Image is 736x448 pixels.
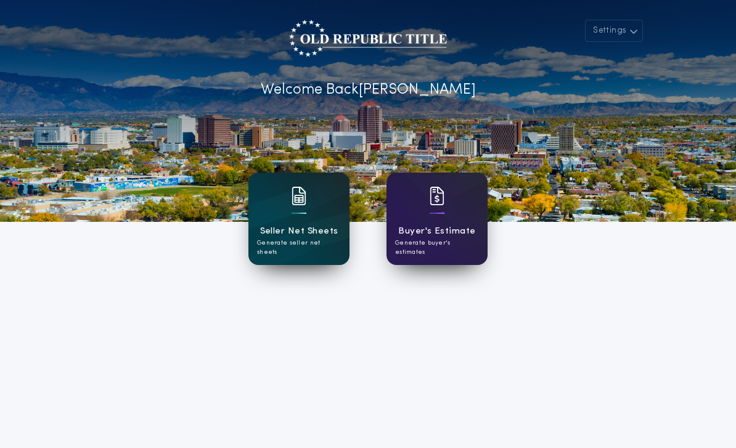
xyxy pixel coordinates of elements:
[261,79,476,101] p: Welcome Back [PERSON_NAME]
[257,238,341,257] p: Generate seller net sheets
[395,238,479,257] p: Generate buyer's estimates
[430,187,444,205] img: card icon
[248,173,350,265] a: card iconSeller Net SheetsGenerate seller net sheets
[386,173,488,265] a: card iconBuyer's EstimateGenerate buyer's estimates
[289,20,447,57] img: account-logo
[585,20,643,42] button: Settings
[260,224,338,238] h1: Seller Net Sheets
[292,187,306,205] img: card icon
[398,224,475,238] h1: Buyer's Estimate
